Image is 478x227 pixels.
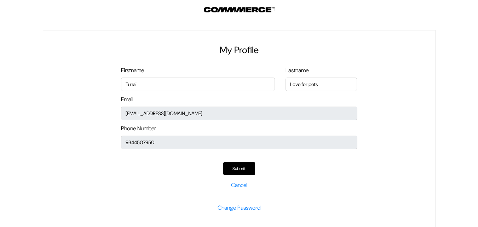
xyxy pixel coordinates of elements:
label: Email [121,95,133,104]
button: Submit [223,162,255,175]
input: First Name [286,78,357,91]
label: Firstname [121,66,144,75]
label: Lastname [286,66,309,75]
h2: My Profile [121,45,357,56]
img: Outdocart [204,7,275,12]
a: Cancel [231,181,247,189]
input: First Name [121,78,275,91]
label: Phone Number [121,124,156,133]
input: Phone Number [121,136,357,149]
a: Change Password [218,204,260,211]
input: Email [121,107,357,120]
